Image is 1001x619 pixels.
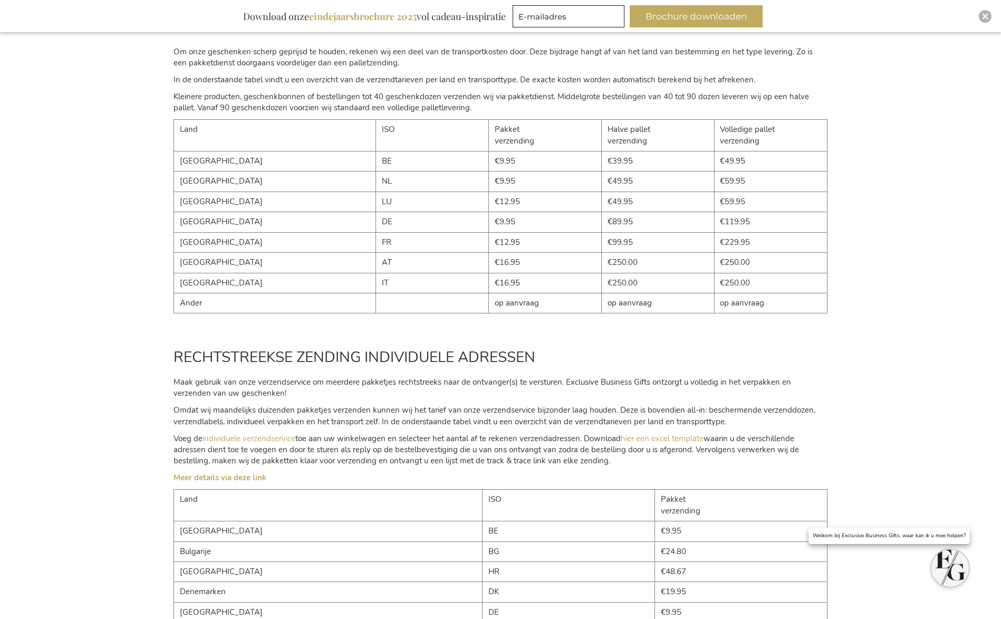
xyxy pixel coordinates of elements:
td: [GEOGRAPHIC_DATA] [174,561,483,582]
td: BE [483,521,655,541]
td: Pakket verzending [655,490,827,521]
td: €49.95 [602,172,715,192]
td: €89.95 [602,212,715,232]
span: Voeg de toe aan uw winkelwagen en selecteer het aantal af te rekenen verzendadressen. Download wa... [174,433,799,466]
td: €229.95 [714,232,827,252]
td: €9.95 [655,521,827,541]
td: BG [483,541,655,561]
div: Download onze vol cadeau-inspiratie [238,5,511,27]
td: €59.95 [714,192,827,212]
td: €12.95 [489,192,602,212]
td: [GEOGRAPHIC_DATA] [174,151,376,172]
td: €49.95 [602,192,715,212]
p: In de onderstaande tabel vindt u een overzicht van de verzendtarieven per land en transporttype. ... [174,74,827,85]
form: marketing offers and promotions [513,5,628,31]
td: IT [376,273,489,293]
a: individuele verzendservice [203,433,295,444]
td: Bulgarije [174,541,483,561]
span: RECHTSTREEKSE ZENDING INDIVIDUELE ADRESSEN [174,347,535,367]
td: €250.00 [714,273,827,293]
a: Meer details via deze link [174,472,266,483]
td: €250.00 [602,273,715,293]
td: Volledige pallet verzending [714,120,827,151]
td: €119.95 [714,212,827,232]
td: ISO [376,120,489,151]
td: €250.00 [602,253,715,273]
td: €9.95 [489,172,602,192]
td: Land [174,120,376,151]
td: op aanvraag [489,293,602,313]
button: Brochure downloaden [630,5,763,27]
td: Denemarken [174,582,483,602]
td: €9.95 [489,212,602,232]
td: [GEOGRAPHIC_DATA] [174,212,376,232]
p: Om onze geschenken scherp geprijsd te houden, rekenen wij een deel van de transportkosten door. D... [174,46,827,69]
td: LU [376,192,489,212]
p: Kleinere producten, geschenkbonnen of bestellingen tot 40 geschenkdozen verzenden wij via pakketd... [174,91,827,114]
td: [GEOGRAPHIC_DATA] [174,273,376,293]
div: Close [979,10,992,23]
td: AT [376,253,489,273]
td: €19.95 [655,582,827,602]
td: Land [174,490,483,521]
td: €16.95 [489,253,602,273]
a: hier een excel template [621,433,704,444]
td: €9.95 [489,151,602,172]
td: €250.00 [714,253,827,273]
b: eindejaarsbrochure 2025 [309,10,417,23]
td: €24.80 [655,541,827,561]
td: ISO [483,490,655,521]
input: E-mailadres [513,5,624,27]
td: [GEOGRAPHIC_DATA] [174,232,376,252]
td: DK [483,582,655,602]
td: op aanvraag [714,293,827,313]
td: BE [376,151,489,172]
td: [GEOGRAPHIC_DATA] [174,172,376,192]
span: Omdat wij maandelijks duizenden pakketjes verzenden kunnen wij het tarief van onze verzendservice... [174,405,815,426]
td: €12.95 [489,232,602,252]
td: €39.95 [602,151,715,172]
td: Ander [174,293,376,313]
td: €48.67 [655,561,827,582]
h2: VERZENDKOSTEN [174,19,827,35]
td: HR [483,561,655,582]
td: €16.95 [489,273,602,293]
td: DE [376,212,489,232]
td: [GEOGRAPHIC_DATA] [174,521,483,541]
td: €99.95 [602,232,715,252]
td: Pakket verzending [489,120,602,151]
td: op aanvraag [602,293,715,313]
td: [GEOGRAPHIC_DATA] [174,192,376,212]
td: [GEOGRAPHIC_DATA] [174,253,376,273]
td: Halve pallet verzending [602,120,715,151]
td: FR [376,232,489,252]
td: €49.95 [714,151,827,172]
img: Close [982,13,988,20]
td: €59.95 [714,172,827,192]
td: NL [376,172,489,192]
span: Maak gebruik van onze verzendservice om meerdere pakketjes rechtstreeks naar de ontvanger(s) te v... [174,377,791,398]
